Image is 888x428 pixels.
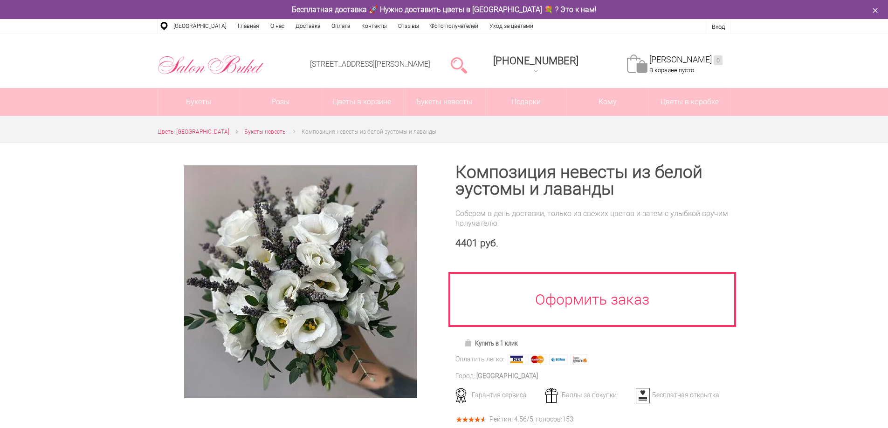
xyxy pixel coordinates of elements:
[392,19,425,33] a: Отзывы
[290,19,326,33] a: Доставка
[455,238,731,249] div: 4401 руб.
[455,371,475,381] div: Город:
[448,272,737,327] a: Оформить заказ
[158,127,229,137] a: Цветы [GEOGRAPHIC_DATA]
[455,354,504,364] div: Оплатить легко:
[322,88,403,116] a: Цветы в корзине
[649,67,694,74] span: В корзине пусто
[425,19,484,33] a: Фото получателей
[567,88,648,116] span: Кому
[633,391,724,399] div: Бесплатная открытка
[158,88,240,116] a: Букеты
[714,55,723,65] ins: 0
[712,23,725,30] a: Вход
[562,415,573,423] span: 153
[232,19,265,33] a: Главная
[184,165,417,398] img: Композиция невесты из белой эустомы и лаванды
[464,339,475,346] img: Купить в 1 клик
[542,391,634,399] div: Баллы за покупки
[168,19,232,33] a: [GEOGRAPHIC_DATA]
[403,88,485,116] a: Букеты невесты
[244,129,287,135] span: Букеты невесты
[310,60,430,68] a: [STREET_ADDRESS][PERSON_NAME]
[326,19,356,33] a: Оплата
[265,19,290,33] a: О нас
[455,164,731,197] h1: Композиция невесты из белой эустомы и лаванды
[484,19,539,33] a: Уход за цветами
[550,354,567,365] img: Webmoney
[302,129,436,135] span: Композиция невесты из белой эустомы и лаванды
[493,55,578,67] span: [PHONE_NUMBER]
[460,337,522,350] a: Купить в 1 клик
[476,371,538,381] div: [GEOGRAPHIC_DATA]
[489,417,575,422] div: Рейтинг /5, голосов: .
[649,88,730,116] a: Цветы в коробке
[158,53,264,77] img: Цветы Нижний Новгород
[151,5,738,14] div: Бесплатная доставка 🚀 Нужно доставить цветы в [GEOGRAPHIC_DATA] 💐 ? Это к нам!
[571,354,588,365] img: Яндекс Деньги
[452,391,544,399] div: Гарантия сервиса
[485,88,567,116] a: Подарки
[240,88,321,116] a: Розы
[244,127,287,137] a: Букеты невесты
[508,354,525,365] img: Visa
[455,209,731,228] div: Соберем в день доставки, только из свежих цветов и затем с улыбкой вручим получателю.
[649,54,723,65] a: [PERSON_NAME]
[356,19,392,33] a: Контакты
[158,129,229,135] span: Цветы [GEOGRAPHIC_DATA]
[529,354,546,365] img: MasterCard
[169,165,433,398] a: Увеличить
[488,52,584,78] a: [PHONE_NUMBER]
[514,415,527,423] span: 4.56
